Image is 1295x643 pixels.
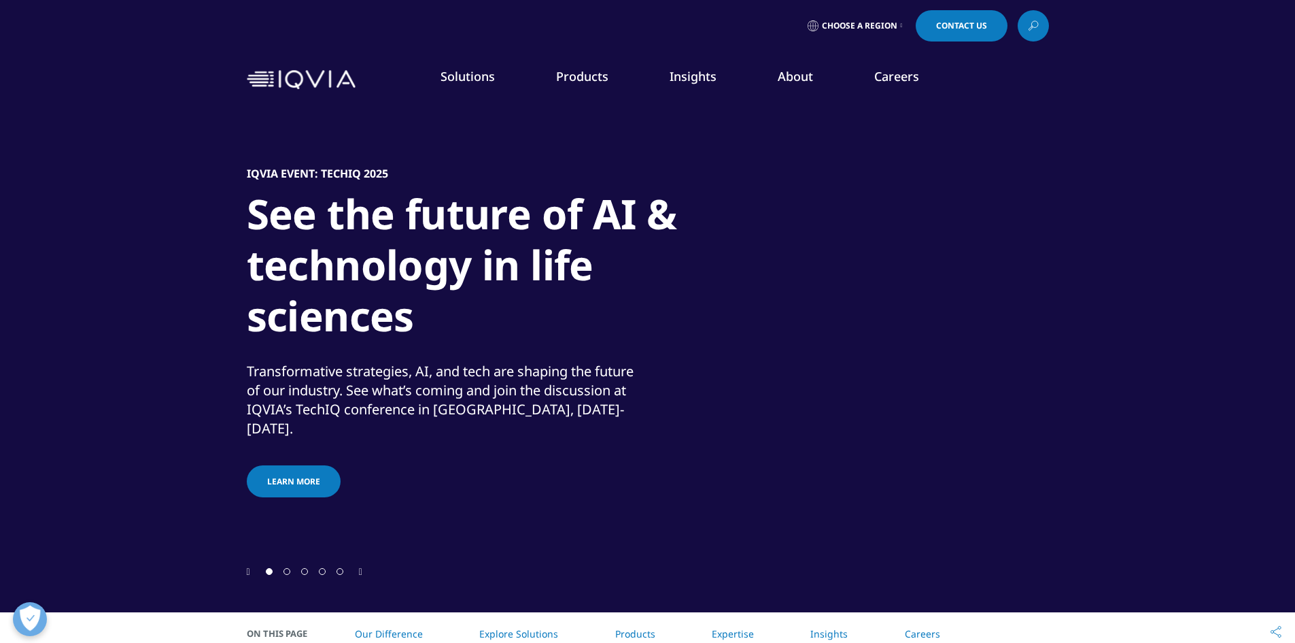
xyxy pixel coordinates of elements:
a: Solutions [441,68,495,84]
a: Products [556,68,608,84]
div: Previous slide [247,565,250,578]
div: Next slide [359,565,362,578]
h5: IQVIA Event: TechIQ 2025​ [247,167,388,180]
a: Contact Us [916,10,1007,42]
a: Our Difference [355,627,423,640]
img: IQVIA Healthcare Information Technology and Pharma Clinical Research Company [247,70,356,90]
a: About [778,68,813,84]
span: Choose a Region [822,20,897,31]
span: On This Page [247,627,322,640]
h1: See the future of AI & technology in life sciences​ [247,188,757,350]
div: 1 / 5 [247,102,1049,565]
a: Products [615,627,655,640]
nav: Primary [361,48,1049,112]
span: Learn more [267,476,320,487]
a: Careers [905,627,940,640]
a: Insights [670,68,716,84]
a: Expertise [712,627,754,640]
a: Careers [874,68,919,84]
span: Go to slide 3 [301,568,308,575]
a: Insights [810,627,848,640]
span: Go to slide 1 [266,568,273,575]
a: Learn more [247,465,341,497]
span: Go to slide 4 [319,568,326,575]
button: Open Preferences [13,602,47,636]
span: Go to slide 5 [336,568,343,575]
span: Contact Us [936,22,987,30]
span: Go to slide 2 [283,568,290,575]
a: Explore Solutions [479,627,558,640]
div: Transformative strategies, AI, and tech are shaping the future of our industry. See what’s coming... [247,362,644,438]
